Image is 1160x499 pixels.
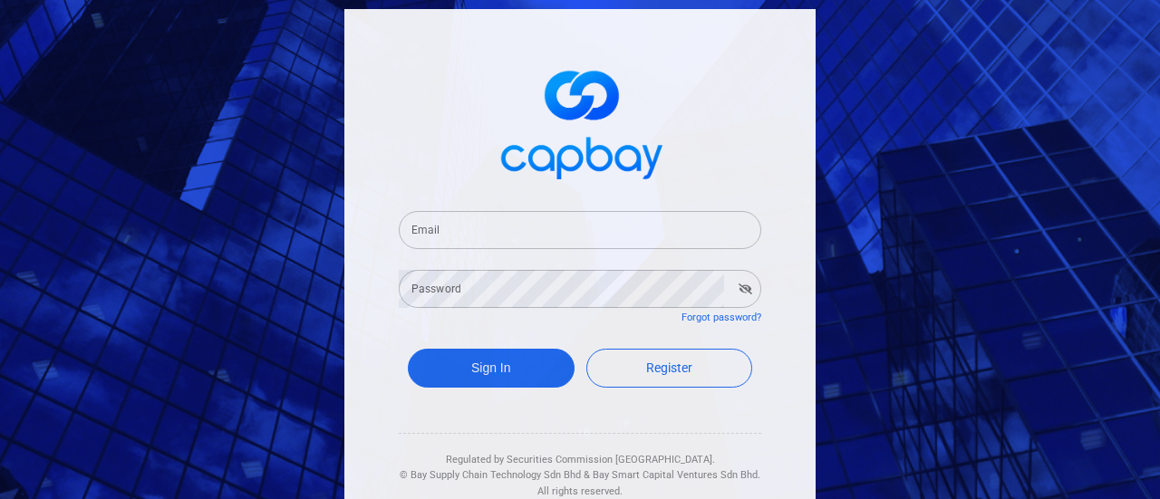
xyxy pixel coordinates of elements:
span: © Bay Supply Chain Technology Sdn Bhd [400,469,581,481]
span: Register [646,360,692,375]
a: Forgot password? [681,312,761,323]
img: logo [489,54,671,189]
button: Sign In [408,349,575,388]
span: Bay Smart Capital Ventures Sdn Bhd. [593,469,760,481]
a: Register [586,349,753,388]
